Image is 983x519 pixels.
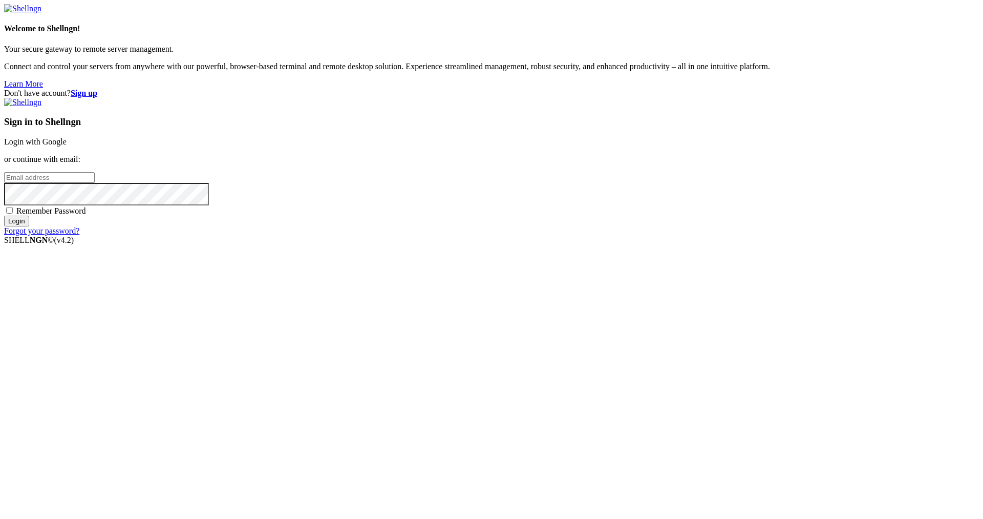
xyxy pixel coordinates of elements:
p: or continue with email: [4,155,979,164]
p: Connect and control your servers from anywhere with our powerful, browser-based terminal and remo... [4,62,979,71]
a: Learn More [4,79,43,88]
h4: Welcome to Shellngn! [4,24,979,33]
input: Email address [4,172,95,183]
input: Login [4,216,29,226]
input: Remember Password [6,207,13,214]
img: Shellngn [4,98,41,107]
span: SHELL © [4,236,74,244]
span: Remember Password [16,206,86,215]
h3: Sign in to Shellngn [4,116,979,128]
div: Don't have account? [4,89,979,98]
b: NGN [30,236,48,244]
a: Forgot your password? [4,226,79,235]
p: Your secure gateway to remote server management. [4,45,979,54]
span: 4.2.0 [54,236,74,244]
a: Login with Google [4,137,67,146]
a: Sign up [71,89,97,97]
img: Shellngn [4,4,41,13]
